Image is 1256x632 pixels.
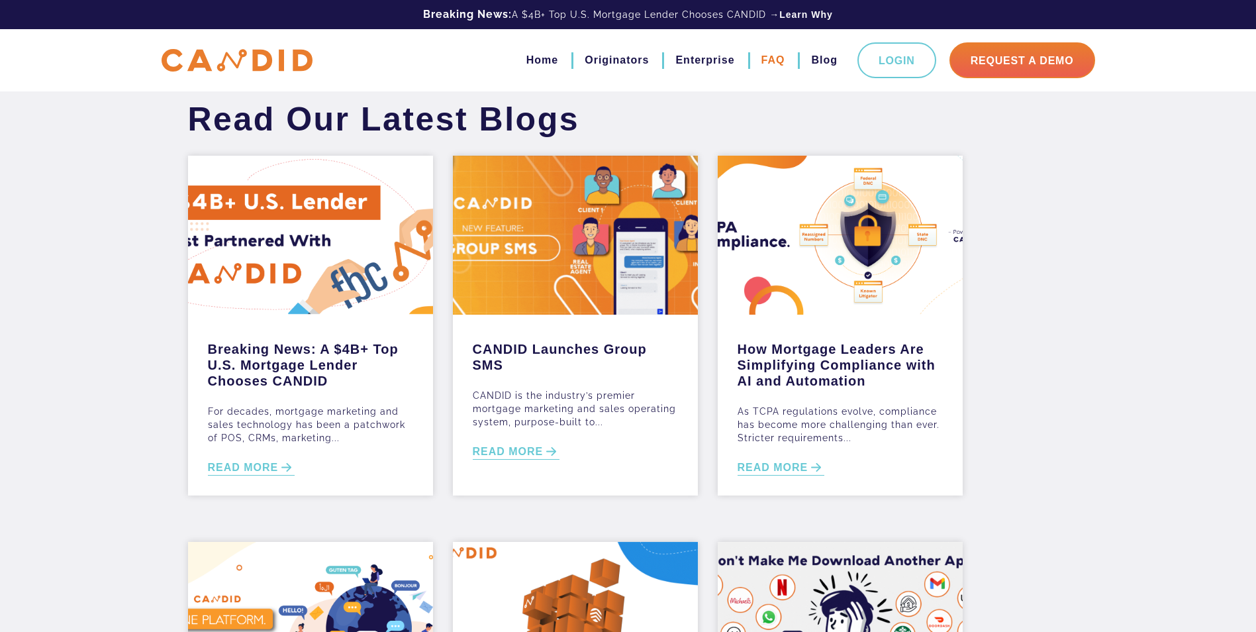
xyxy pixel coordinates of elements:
p: For decades, mortgage marketing and sales technology has been a patchwork of POS, CRMs, marketing... [208,405,413,445]
a: How Mortgage Leaders Are Simplifying Compliance with AI and Automation [738,335,943,389]
b: Breaking News: [423,8,512,21]
p: As TCPA regulations evolve, compliance has become more challenging than ever. Stricter requiremen... [738,405,943,445]
a: Enterprise [675,49,734,72]
a: Login [857,42,936,78]
a: Breaking News: A $4B+ Top U.S. Mortgage Lender Chooses CANDID [208,335,413,389]
h1: Read Our Latest Blogs [178,99,590,139]
p: CANDID is the industry’s premier mortgage marketing and sales operating system, purpose-built to... [473,389,678,429]
a: CANDID Launches Group SMS [473,335,678,373]
a: READ MORE [738,460,825,476]
a: Originators [585,49,649,72]
a: Blog [811,49,838,72]
a: Request A Demo [949,42,1095,78]
img: CANDID APP [162,49,313,72]
a: READ MORE [208,460,295,476]
a: READ MORE [473,445,560,460]
a: Learn Why [779,8,833,21]
a: Home [526,49,558,72]
a: FAQ [761,49,785,72]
